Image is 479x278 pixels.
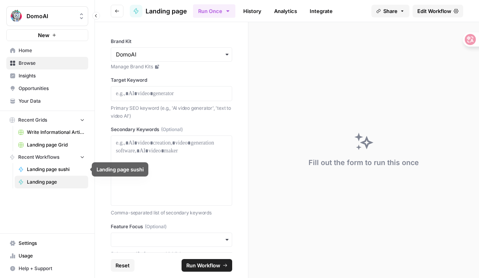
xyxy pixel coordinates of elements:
[239,5,266,17] a: History
[6,44,88,57] a: Home
[6,69,88,82] a: Insights
[115,261,130,269] span: Reset
[27,178,85,186] span: Landing page
[38,31,49,39] span: New
[27,129,85,136] span: Write Informational Article
[27,12,74,20] span: DomoAI
[305,5,337,17] a: Integrate
[19,265,85,272] span: Help + Support
[269,5,302,17] a: Analytics
[111,104,232,120] p: Primary SEO keyword (e.g., 'AI video generator', 'text to video AI')
[6,262,88,275] button: Help + Support
[417,7,451,15] span: Edit Workflow
[111,77,232,84] label: Target Keyword
[146,6,187,16] span: Landing page
[6,95,88,107] a: Your Data
[15,176,88,188] a: Landing page
[15,139,88,151] a: Landing page Grid
[371,5,409,17] button: Share
[193,4,235,18] button: Run Once
[111,209,232,217] p: Comma-separated list of secondary keywords
[6,151,88,163] button: Recent Workflows
[19,72,85,79] span: Insights
[6,250,88,262] a: Usage
[116,51,227,58] input: DomoAI
[27,141,85,148] span: Landing page Grid
[413,5,463,17] a: Edit Workflow
[111,259,134,272] button: Reset
[145,223,167,230] span: (Optional)
[111,63,232,70] a: Manage Brand Kits
[6,57,88,69] a: Browse
[27,166,85,173] span: Landing page sushi
[19,47,85,54] span: Home
[130,5,187,17] a: Landing page
[383,7,398,15] span: Share
[18,116,47,124] span: Recent Grids
[6,237,88,250] a: Settings
[6,6,88,26] button: Workspace: DomoAI
[6,114,88,126] button: Recent Grids
[19,252,85,259] span: Usage
[9,9,23,23] img: DomoAI Logo
[6,29,88,41] button: New
[18,154,59,161] span: Recent Workflows
[19,98,85,105] span: Your Data
[161,126,183,133] span: (Optional)
[15,163,88,176] a: Landing page sushi
[111,250,232,258] p: Select specific feature to highlight
[19,60,85,67] span: Browse
[309,157,419,168] div: Fill out the form to run this once
[19,85,85,92] span: Opportunities
[6,82,88,95] a: Opportunities
[19,240,85,247] span: Settings
[111,38,232,45] label: Brand Kit
[15,126,88,139] a: Write Informational Article
[182,259,232,272] button: Run Workflow
[186,261,220,269] span: Run Workflow
[111,223,232,230] label: Feature Focus
[111,126,232,133] label: Secondary Keywords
